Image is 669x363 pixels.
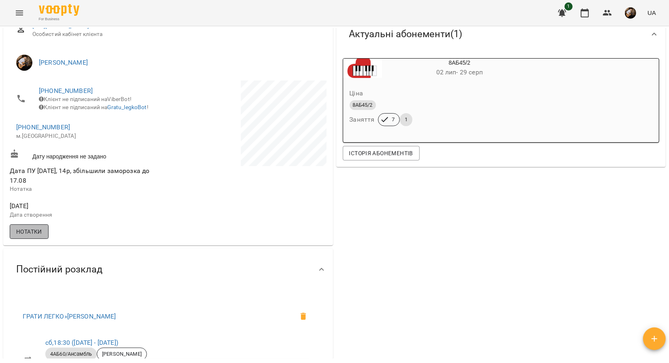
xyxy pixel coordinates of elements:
[648,8,656,17] span: UA
[294,307,313,326] span: Видалити клієнта з групи Ансамбль Мандри для курсу Ансамбль Мандри?
[625,7,636,19] img: fda2f0eb3ca6540f3b2ae8d2fbf4dedb.jpg
[16,55,32,71] img: Даниїл КАЛАШНИК
[350,88,363,99] h6: Ціна
[10,3,29,23] button: Menu
[16,227,42,236] span: Нотатки
[436,68,483,76] span: 02 лип - 29 серп
[23,312,116,320] a: ГРАТИ ЛЕГКО»[PERSON_NAME]
[16,123,70,131] a: [PHONE_NUMBER]
[382,59,537,78] div: 8АБ45/2
[10,211,166,219] p: Дата створення
[32,30,320,38] span: Особистий кабінет клієнта
[97,348,147,361] div: [PERSON_NAME]
[39,17,79,22] span: For Business
[349,28,463,40] span: Актуальні абонементи ( 1 )
[336,13,666,55] div: Актуальні абонементи(1)
[10,224,49,239] button: Нотатки
[10,167,149,184] span: Дата ПУ [DATE], 14р, збільшили заморозка до 17.08
[39,87,93,95] a: [PHONE_NUMBER]
[39,59,88,66] a: [PERSON_NAME]
[10,201,166,211] span: [DATE]
[343,59,537,136] button: 8АБ45/202 лип- 29 серпЦіна8АБ45/2Заняття71
[343,59,382,78] div: 8АБ45/2
[350,101,376,109] span: 8АБ45/2
[349,148,413,158] span: Історія абонементів
[10,185,166,193] p: Нотатка
[387,116,399,123] span: 7
[343,146,420,160] button: Історія абонементів
[45,339,118,346] a: сб,18:30 ([DATE] - [DATE])
[644,5,659,20] button: UA
[39,104,149,110] span: Клієнт не підписаний на !
[400,116,412,123] span: 1
[350,114,375,125] h6: Заняття
[8,148,168,163] div: Дату народження не задано
[97,350,147,358] span: [PERSON_NAME]
[108,104,147,110] a: Gratu_legkoBot
[16,263,102,276] span: Постійний розклад
[3,249,333,290] div: Постійний розклад
[39,4,79,16] img: Voopty Logo
[16,132,160,140] p: м.[GEOGRAPHIC_DATA]
[45,350,97,358] span: 4АБ60/Ансамбль
[39,96,132,102] span: Клієнт не підписаний на ViberBot!
[565,2,573,11] span: 1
